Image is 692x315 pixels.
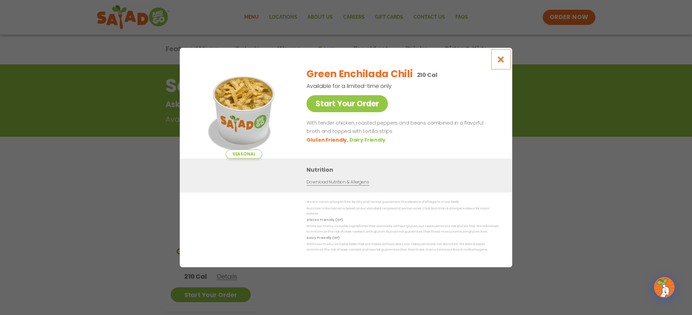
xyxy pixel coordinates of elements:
[490,48,512,71] button: Close modal
[226,150,262,159] span: Seasonal
[307,224,498,234] p: While our menu includes ingredients that are made without gluten, our restaurants are not gluten ...
[307,218,343,222] strong: Gluten Friendly (GF)
[307,199,498,205] p: We are not an allergen free facility and cannot guarantee the absence of allergens in our foods.
[417,71,437,79] p: 210 Cal
[307,242,498,252] p: While our menu includes foods that are made without dairy, our restaurants are not dairy free. We...
[307,179,369,186] a: Download Nutrition & Allergens
[307,119,496,136] p: With tender chicken, roasted peppers and beans combined in a flavorful broth and topped with tort...
[307,67,412,81] h2: Green Enchilada Chili
[655,278,674,297] img: wpChatIcon
[307,165,502,174] h3: Nutrition
[307,95,388,112] a: Start Your Order
[349,136,387,144] li: Dairy Friendly
[307,236,339,240] strong: Dairy Friendly (DF)
[307,136,349,144] li: Gluten Friendly
[195,62,292,159] img: Featured product photo for Green Enchilada Chili
[307,82,462,90] p: Available for a limited-time only
[307,206,498,217] p: Nutrition information is based on our standard recipes and portion sizes. Click Nutrition & Aller...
